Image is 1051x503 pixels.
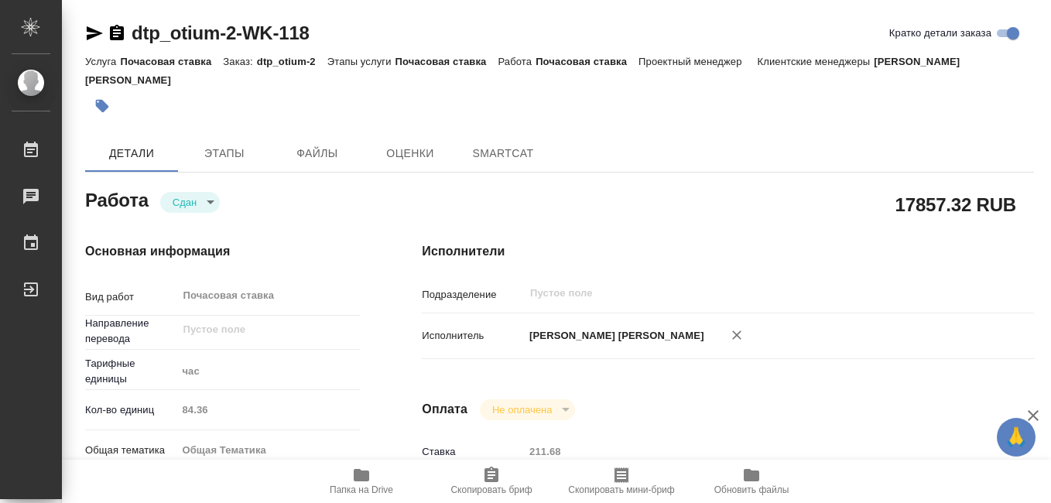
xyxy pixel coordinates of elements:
[85,289,176,305] p: Вид работ
[714,484,789,495] span: Обновить файлы
[524,328,704,344] p: [PERSON_NAME] [PERSON_NAME]
[895,191,1016,217] h2: 17857.32 RUB
[108,24,126,43] button: Скопировать ссылку
[257,56,327,67] p: dtp_otium-2
[422,328,524,344] p: Исполнитель
[373,144,447,163] span: Оценки
[160,192,220,213] div: Сдан
[524,440,983,463] input: Пустое поле
[280,144,354,163] span: Файлы
[168,196,201,209] button: Сдан
[720,318,754,352] button: Удалить исполнителя
[85,56,120,67] p: Услуга
[556,460,686,503] button: Скопировать мини-бриф
[638,56,745,67] p: Проектный менеджер
[480,399,575,420] div: Сдан
[120,56,223,67] p: Почасовая ставка
[296,460,426,503] button: Папка на Drive
[85,24,104,43] button: Скопировать ссылку для ЯМессенджера
[422,444,524,460] p: Ставка
[426,460,556,503] button: Скопировать бриф
[997,418,1036,457] button: 🙏
[488,403,556,416] button: Не оплачена
[395,56,498,67] p: Почасовая ставка
[758,56,875,67] p: Клиентские менеджеры
[466,144,540,163] span: SmartCat
[85,356,176,387] p: Тарифные единицы
[1003,421,1029,453] span: 🙏
[498,56,536,67] p: Работа
[94,144,169,163] span: Детали
[422,400,467,419] h4: Оплата
[568,484,674,495] span: Скопировать мини-бриф
[176,358,360,385] div: час
[422,242,1034,261] h4: Исполнители
[450,484,532,495] span: Скопировать бриф
[132,22,310,43] a: dtp_otium-2-WK-118
[187,144,262,163] span: Этапы
[422,287,524,303] p: Подразделение
[85,316,176,347] p: Направление перевода
[686,460,816,503] button: Обновить файлы
[529,284,947,303] input: Пустое поле
[176,399,360,421] input: Пустое поле
[85,242,360,261] h4: Основная информация
[85,443,176,458] p: Общая тематика
[330,484,393,495] span: Папка на Drive
[536,56,638,67] p: Почасовая ставка
[85,185,149,213] h2: Работа
[223,56,256,67] p: Заказ:
[85,402,176,418] p: Кол-во единиц
[176,437,360,464] div: Общая Тематика
[327,56,395,67] p: Этапы услуги
[889,26,991,41] span: Кратко детали заказа
[181,320,324,339] input: Пустое поле
[85,89,119,123] button: Добавить тэг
